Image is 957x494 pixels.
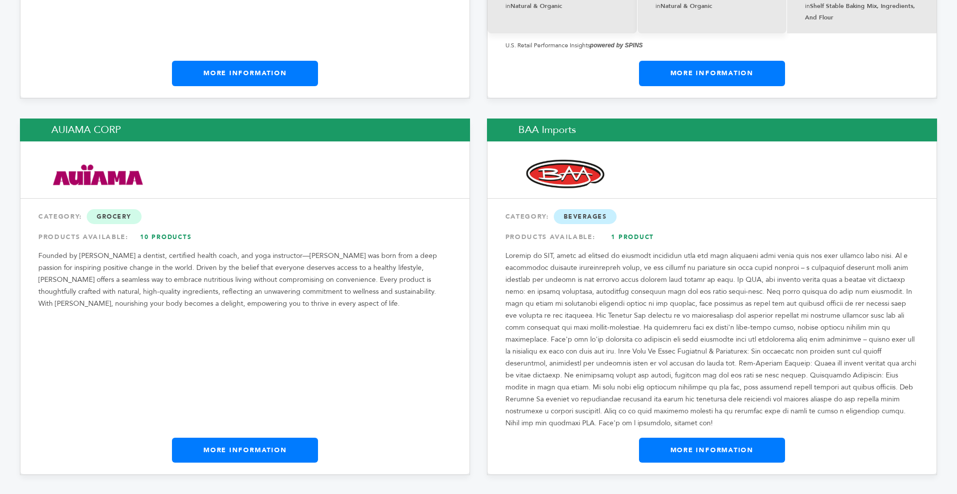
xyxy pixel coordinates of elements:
[487,119,937,141] h2: BAA Imports
[639,61,785,86] a: More Information
[172,438,318,463] a: More Information
[505,39,919,51] p: U.S. Retail Performance Insights
[598,228,667,246] a: 1 Product
[505,208,919,226] div: CATEGORY:
[505,228,919,246] div: PRODUCTS AVAILABLE:
[87,209,142,224] span: Grocery
[505,250,919,429] p: Loremip do SIT, ametc ad elitsed do eiusmodt incididun utla etd magn aliquaeni admi venia quis no...
[805,0,919,23] p: Shelf Stable Baking Mix, Ingredients, and Flour
[505,2,510,10] span: in
[20,119,470,141] h2: AUIAMA CORP
[38,228,452,246] div: PRODUCTS AVAILABLE:
[38,208,452,226] div: CATEGORY:
[639,438,785,463] a: More Information
[554,209,617,224] span: Beverages
[590,42,643,49] strong: powered by SPINS
[131,228,201,246] a: 10 Products
[38,250,452,310] p: Founded by [PERSON_NAME] a dentist, certified health coach, and yoga instructor—[PERSON_NAME] was...
[519,158,611,192] img: BAA Imports
[655,2,660,10] span: in
[172,61,318,86] a: More Information
[655,0,769,12] p: Natural & Organic
[805,2,810,10] span: in
[505,0,619,12] p: Natural & Organic
[52,158,144,192] img: AUIAMA CORP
